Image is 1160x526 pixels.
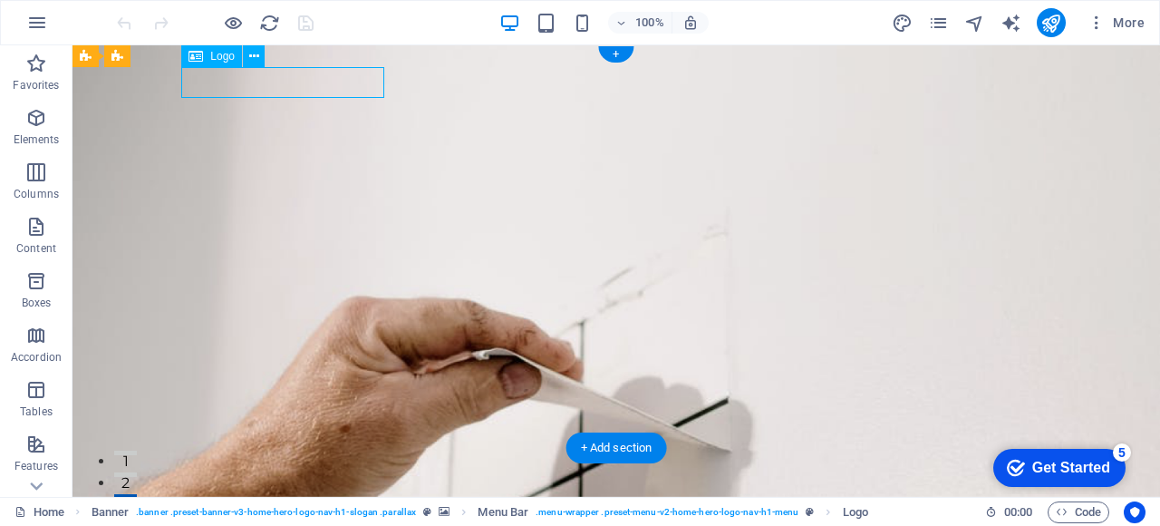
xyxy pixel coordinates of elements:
[1037,8,1066,37] button: publish
[1080,8,1152,37] button: More
[14,187,59,201] p: Columns
[53,20,131,36] div: Get Started
[11,350,62,365] p: Accordion
[598,46,633,63] div: +
[566,433,667,463] div: + Add section
[92,502,868,523] nav: breadcrumb
[14,132,60,147] p: Elements
[964,13,985,34] i: Navigator
[259,13,280,34] i: Reload page
[92,502,130,523] span: Click to select. Double-click to edit
[423,507,431,517] i: This element is a customizable preset
[20,404,53,419] p: Tables
[1056,502,1101,523] span: Code
[964,12,986,34] button: navigator
[1048,502,1109,523] button: Code
[22,296,52,310] p: Boxes
[1000,12,1022,34] button: text_generator
[42,427,64,432] button: 2
[210,51,235,62] span: Logo
[42,449,64,453] button: 3
[1124,502,1145,523] button: Usercentrics
[608,12,672,34] button: 100%
[1000,13,1021,34] i: AI Writer
[928,13,949,34] i: Pages (Ctrl+Alt+S)
[16,241,56,256] p: Content
[258,12,280,34] button: reload
[136,502,416,523] span: . banner .preset-banner-v3-home-hero-logo-nav-h1-slogan .parallax
[14,9,147,47] div: Get Started 5 items remaining, 0% complete
[892,13,913,34] i: Design (Ctrl+Alt+Y)
[1017,505,1020,519] span: :
[439,507,449,517] i: This element contains a background
[536,502,798,523] span: . menu-wrapper .preset-menu-v2-home-hero-logo-nav-h1-menu
[478,502,528,523] span: Click to select. Double-click to edit
[13,78,59,93] p: Favorites
[1087,14,1145,32] span: More
[928,12,950,34] button: pages
[14,502,64,523] a: Click to cancel selection. Double-click to open Pages
[1004,502,1032,523] span: 00 00
[635,12,664,34] h6: 100%
[985,502,1033,523] h6: Session time
[222,12,244,34] button: Click here to leave preview mode and continue editing
[1040,13,1061,34] i: Publish
[892,12,913,34] button: design
[42,405,64,410] button: 1
[14,459,58,473] p: Features
[134,4,152,22] div: 5
[806,507,814,517] i: This element is a customizable preset
[682,15,699,31] i: On resize automatically adjust zoom level to fit chosen device.
[843,502,868,523] span: Click to select. Double-click to edit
